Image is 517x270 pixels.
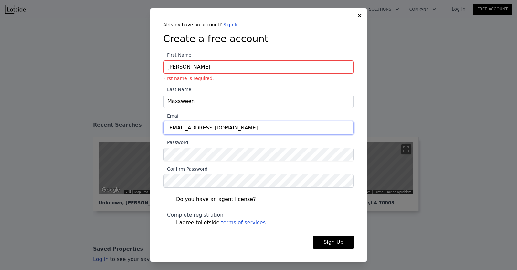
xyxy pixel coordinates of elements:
[176,219,266,227] span: I agree to Lotside
[176,196,256,203] span: Do you have an agent license?
[163,60,354,74] input: First NameFirst name is required.
[163,87,191,92] span: Last Name
[167,197,172,202] input: Do you have an agent license?
[167,212,224,218] span: Complete registration
[221,219,266,226] a: terms of services
[163,33,354,45] h3: Create a free account
[163,21,354,28] div: Already have an account?
[163,140,188,145] span: Password
[163,95,354,108] input: Last Name
[167,220,172,225] input: I agree toLotside terms of services
[313,236,354,249] button: Sign Up
[163,166,207,172] span: Confirm Password
[163,113,180,118] span: Email
[163,148,354,161] input: Password
[163,174,354,188] input: Confirm Password
[223,22,239,27] a: Sign In
[163,75,354,82] div: First name is required.
[163,52,191,58] span: First Name
[163,121,354,135] input: Email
